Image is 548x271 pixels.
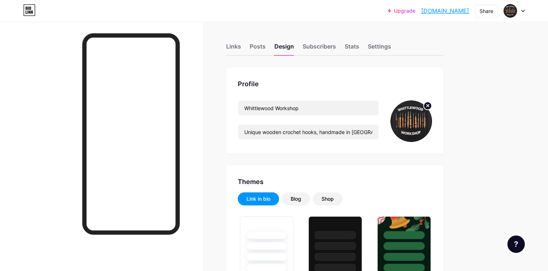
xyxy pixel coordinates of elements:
[388,8,415,14] a: Upgrade
[303,42,336,55] div: Subscribers
[479,7,493,15] div: Share
[246,195,270,203] div: Link in bio
[250,42,266,55] div: Posts
[390,100,432,142] img: whittlewood
[503,4,517,18] img: whittlewood
[238,101,378,115] input: Name
[368,42,391,55] div: Settings
[238,177,432,187] div: Themes
[345,42,359,55] div: Stats
[238,79,432,89] div: Profile
[274,42,294,55] div: Design
[321,195,334,203] div: Shop
[421,7,469,15] a: [DOMAIN_NAME]
[291,195,301,203] div: Blog
[238,125,378,139] input: Bio
[226,42,241,55] div: Links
